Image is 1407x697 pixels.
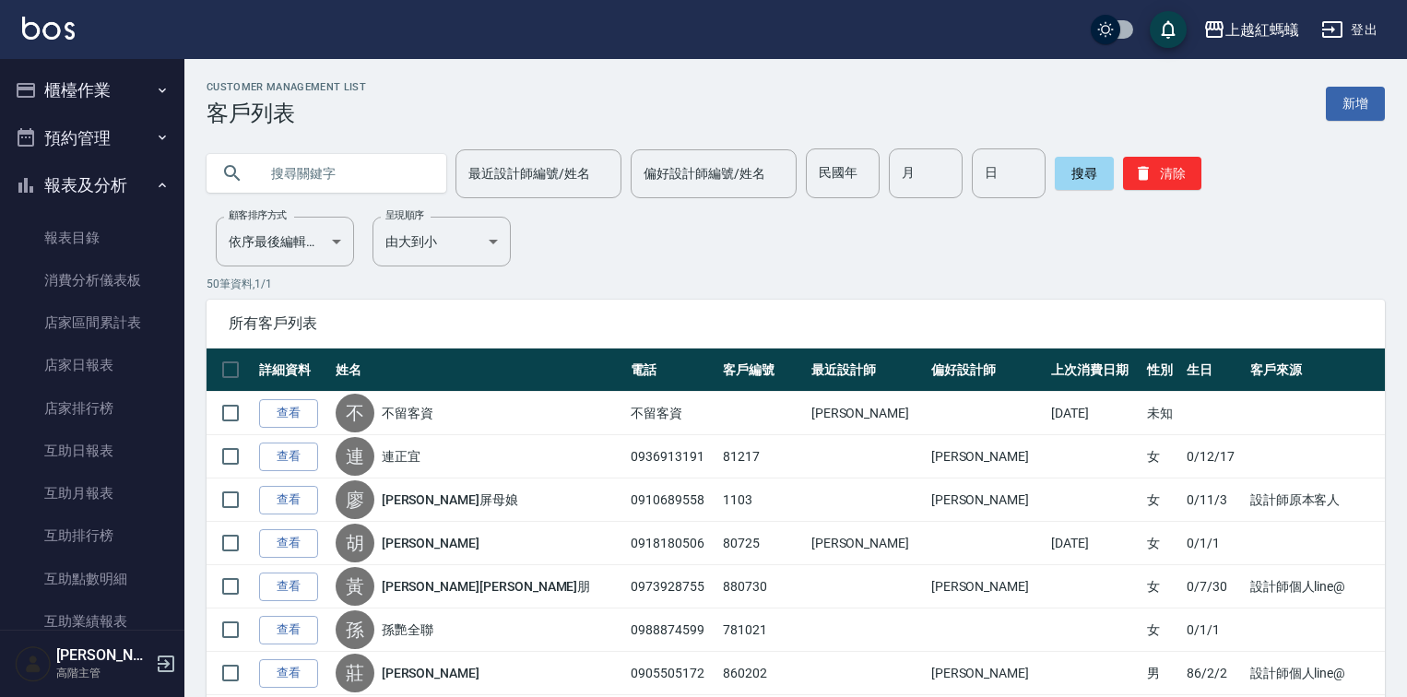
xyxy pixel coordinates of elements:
th: 詳細資料 [254,348,331,392]
button: 報表及分析 [7,161,177,209]
th: 上次消費日期 [1046,348,1143,392]
img: Logo [22,17,75,40]
td: 86/2/2 [1182,652,1246,695]
th: 偏好設計師 [927,348,1046,392]
div: 連 [336,437,374,476]
a: 互助排行榜 [7,514,177,557]
td: 女 [1142,478,1181,522]
th: 最近設計師 [807,348,927,392]
th: 客戶來源 [1246,348,1385,392]
div: 黃 [336,567,374,606]
div: 廖 [336,480,374,519]
td: [PERSON_NAME] [807,522,927,565]
td: 不留客資 [626,392,718,435]
td: 0/11/3 [1182,478,1246,522]
img: Person [15,645,52,682]
a: 店家日報表 [7,344,177,386]
td: 女 [1142,608,1181,652]
div: 胡 [336,524,374,562]
th: 生日 [1182,348,1246,392]
a: [PERSON_NAME] [382,664,479,682]
td: 1103 [718,478,807,522]
th: 姓名 [331,348,626,392]
button: 清除 [1123,157,1201,190]
button: 上越紅螞蟻 [1196,11,1306,49]
button: 搜尋 [1055,157,1114,190]
a: 報表目錄 [7,217,177,259]
td: 0/1/1 [1182,608,1246,652]
td: [PERSON_NAME] [807,392,927,435]
div: 上越紅螞蟻 [1225,18,1299,41]
td: 0905505172 [626,652,718,695]
h5: [PERSON_NAME] [56,646,150,665]
div: 不 [336,394,374,432]
a: [PERSON_NAME] [382,534,479,552]
a: 查看 [259,399,318,428]
a: 互助點數明細 [7,558,177,600]
td: [DATE] [1046,522,1143,565]
a: [PERSON_NAME]屏母娘 [382,490,518,509]
label: 呈現順序 [385,208,424,222]
th: 客戶編號 [718,348,807,392]
button: 櫃檯作業 [7,66,177,114]
div: 依序最後編輯時間 [216,217,354,266]
a: 連正宜 [382,447,420,466]
p: 高階主管 [56,665,150,681]
td: [PERSON_NAME] [927,435,1046,478]
a: 查看 [259,529,318,558]
div: 孫 [336,610,374,649]
a: 消費分析儀表板 [7,259,177,301]
td: 0936913191 [626,435,718,478]
td: 880730 [718,565,807,608]
td: [PERSON_NAME] [927,565,1046,608]
td: 860202 [718,652,807,695]
td: 女 [1142,435,1181,478]
a: 互助日報表 [7,430,177,472]
a: 店家區間累計表 [7,301,177,344]
td: 男 [1142,652,1181,695]
h3: 客戶列表 [207,100,366,126]
th: 性別 [1142,348,1181,392]
td: [PERSON_NAME] [927,478,1046,522]
a: 查看 [259,616,318,644]
a: 查看 [259,659,318,688]
div: 由大到小 [372,217,511,266]
div: 莊 [336,654,374,692]
td: 81217 [718,435,807,478]
td: [DATE] [1046,392,1143,435]
td: 0988874599 [626,608,718,652]
a: 查看 [259,486,318,514]
td: 0/1/1 [1182,522,1246,565]
td: 0910689558 [626,478,718,522]
td: 未知 [1142,392,1181,435]
button: save [1150,11,1187,48]
a: 新增 [1326,87,1385,121]
a: 互助業績報表 [7,600,177,643]
a: 孫艷全聯 [382,620,433,639]
td: 0918180506 [626,522,718,565]
label: 顧客排序方式 [229,208,287,222]
td: 女 [1142,522,1181,565]
a: 不留客資 [382,404,433,422]
td: 0/12/17 [1182,435,1246,478]
td: 80725 [718,522,807,565]
a: 查看 [259,573,318,601]
p: 50 筆資料, 1 / 1 [207,276,1385,292]
td: 0/7/30 [1182,565,1246,608]
h2: Customer Management List [207,81,366,93]
a: 互助月報表 [7,472,177,514]
td: 女 [1142,565,1181,608]
span: 所有客戶列表 [229,314,1363,333]
td: 設計師個人line@ [1246,565,1385,608]
a: 查看 [259,443,318,471]
td: 0973928755 [626,565,718,608]
th: 電話 [626,348,718,392]
a: 店家排行榜 [7,387,177,430]
td: 設計師個人line@ [1246,652,1385,695]
button: 預約管理 [7,114,177,162]
td: [PERSON_NAME] [927,652,1046,695]
td: 設計師原本客人 [1246,478,1385,522]
input: 搜尋關鍵字 [258,148,432,198]
a: [PERSON_NAME][PERSON_NAME]朋 [382,577,591,596]
td: 781021 [718,608,807,652]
